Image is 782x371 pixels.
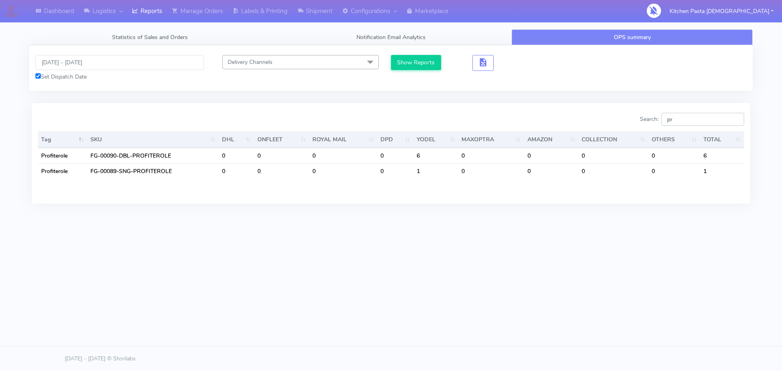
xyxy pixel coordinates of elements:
[29,29,753,45] ul: Tabs
[524,132,578,148] th: AMAZON : activate to sort column ascending
[219,148,254,163] td: 0
[87,148,219,163] td: FG-00090-DBL-PROFITEROLE
[228,58,272,66] span: Delivery Channels
[413,148,459,163] td: 6
[458,148,524,163] td: 0
[661,113,744,126] input: Search:
[309,163,378,179] td: 0
[309,148,378,163] td: 0
[377,163,413,179] td: 0
[356,33,426,41] span: Notification Email Analytics
[458,132,524,148] th: MAXOPTRA : activate to sort column ascending
[578,148,648,163] td: 0
[524,148,578,163] td: 0
[38,148,87,163] td: Profiterole
[614,33,651,41] span: OPS summary
[309,132,378,148] th: ROYAL MAIL : activate to sort column ascending
[663,3,780,20] button: Kitchen Pasta [DEMOGRAPHIC_DATA]
[219,163,254,179] td: 0
[648,163,700,179] td: 0
[112,33,188,41] span: Statistics of Sales and Orders
[578,163,648,179] td: 0
[648,148,700,163] td: 0
[700,132,744,148] th: TOTAL : activate to sort column ascending
[87,163,219,179] td: FG-00089-SNG-PROFITEROLE
[35,72,204,81] div: Set Dispatch Date
[700,148,744,163] td: 6
[254,163,309,179] td: 0
[219,132,254,148] th: DHL : activate to sort column ascending
[377,132,413,148] th: DPD : activate to sort column ascending
[391,55,441,70] button: Show Reports
[700,163,744,179] td: 1
[640,113,744,126] label: Search:
[38,132,87,148] th: Tag: activate to sort column descending
[413,163,459,179] td: 1
[578,132,648,148] th: COLLECTION : activate to sort column ascending
[458,163,524,179] td: 0
[254,148,309,163] td: 0
[413,132,459,148] th: YODEL : activate to sort column ascending
[648,132,700,148] th: OTHERS : activate to sort column ascending
[377,148,413,163] td: 0
[38,163,87,179] td: Profiterole
[35,55,204,70] input: Pick the Daterange
[524,163,578,179] td: 0
[87,132,219,148] th: SKU: activate to sort column ascending
[254,132,309,148] th: ONFLEET : activate to sort column ascending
